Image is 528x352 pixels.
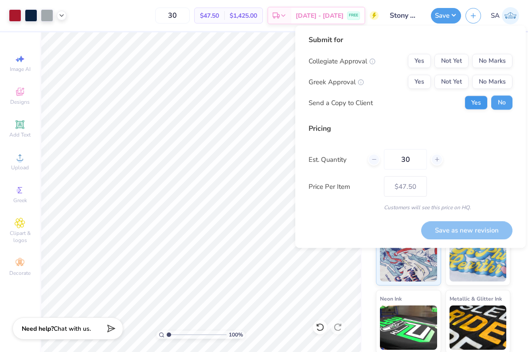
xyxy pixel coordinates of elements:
button: Yes [408,54,431,68]
button: No Marks [472,75,512,89]
span: Chat with us. [54,325,91,333]
button: Yes [408,75,431,89]
div: Greek Approval [309,77,364,87]
span: $1,425.00 [230,11,257,20]
div: Customers will see this price on HQ. [309,203,512,211]
button: No [491,96,512,110]
span: Upload [11,164,29,171]
button: Not Yet [434,75,469,89]
span: Metallic & Glitter Ink [450,294,502,303]
div: Submit for [309,35,512,45]
img: Simar Ahluwalia [502,7,519,24]
span: Add Text [9,131,31,138]
span: SA [491,11,500,21]
span: Decorate [9,270,31,277]
span: $47.50 [200,11,219,20]
div: Pricing [309,123,512,134]
span: Neon Ink [380,294,402,303]
label: Est. Quantity [309,154,361,164]
span: [DATE] - [DATE] [296,11,344,20]
img: Neon Ink [380,305,437,350]
img: Puff Ink [450,237,507,282]
span: Greek [13,197,27,204]
span: FREE [349,12,358,19]
button: Not Yet [434,54,469,68]
div: Collegiate Approval [309,56,375,66]
strong: Need help? [22,325,54,333]
span: Image AI [10,66,31,73]
span: Designs [10,98,30,106]
div: Send a Copy to Client [309,98,373,108]
input: Untitled Design [383,7,426,24]
button: Save [431,8,461,23]
a: SA [491,7,519,24]
span: 100 % [229,331,243,339]
span: Clipart & logos [4,230,35,244]
img: Standard [380,237,437,282]
label: Price Per Item [309,181,377,192]
input: – – [155,8,190,23]
button: Yes [465,96,488,110]
button: No Marks [472,54,512,68]
input: – – [384,149,427,170]
img: Metallic & Glitter Ink [450,305,507,350]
